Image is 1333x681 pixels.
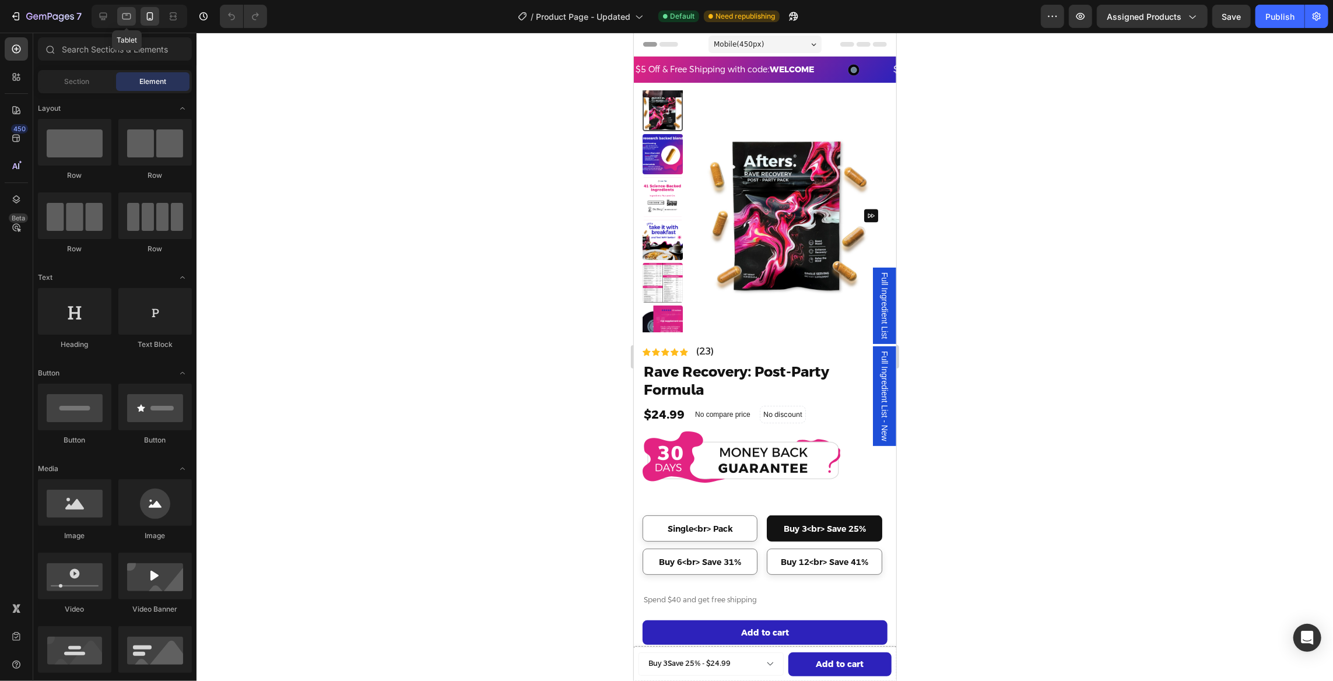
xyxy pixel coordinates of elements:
[38,339,111,350] div: Heading
[173,459,192,478] span: Toggle open
[1293,624,1321,652] div: Open Intercom Messenger
[65,76,90,87] span: Section
[118,170,192,181] div: Row
[1212,5,1251,28] button: Save
[107,595,155,605] div: Add to cart
[536,10,630,23] span: Product Page - Updated
[25,525,107,534] span: Buy 6<br> Save 31%
[670,11,694,22] span: Default
[118,531,192,541] div: Image
[38,464,58,474] span: Media
[1222,12,1241,22] span: Save
[38,531,111,541] div: Image
[129,377,169,387] p: No discount
[38,272,52,283] span: Text
[38,368,59,378] span: Button
[38,435,111,445] div: Button
[9,588,254,612] button: Add to cart
[531,10,534,23] span: /
[9,329,254,367] h1: Rave Recovery: Post-Party Formula
[139,76,166,87] span: Element
[1255,5,1304,28] button: Publish
[150,492,232,501] span: Buy 3<br> Save 25%
[38,604,111,615] div: Video
[34,492,99,501] span: Single<br> Pack
[118,604,192,615] div: Video Banner
[118,244,192,254] div: Row
[173,99,192,118] span: Toggle open
[9,213,28,223] div: Beta
[1265,10,1295,23] div: Publish
[76,9,82,23] p: 7
[9,373,52,391] div: $24.99
[634,33,896,681] iframe: Design area
[173,268,192,287] span: Toggle open
[147,525,234,534] span: Buy 12<br> Save 41%
[11,124,28,134] div: 450
[38,103,61,114] span: Layout
[62,313,80,325] p: (23)
[1107,10,1181,23] span: Assigned Products
[38,37,192,61] input: Search Sections & Elements
[9,399,206,450] img: gempages_540046747133543329-40618e76-77db-4a22-a376-ef6e7fc1bf1d.png
[118,435,192,445] div: Button
[715,11,775,22] span: Need republishing
[1097,5,1208,28] button: Assigned Products
[10,563,252,573] p: Spend $40 and get free shipping
[259,30,438,44] p: $5 Off & Free Shipping with code:
[173,364,192,382] span: Toggle open
[61,378,117,385] p: No compare price
[38,244,111,254] div: Row
[230,176,244,190] button: Carousel Next Arrow
[38,170,111,181] div: Row
[118,339,192,350] div: Text Block
[5,5,87,28] button: 7
[220,5,267,28] div: Undo/Redo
